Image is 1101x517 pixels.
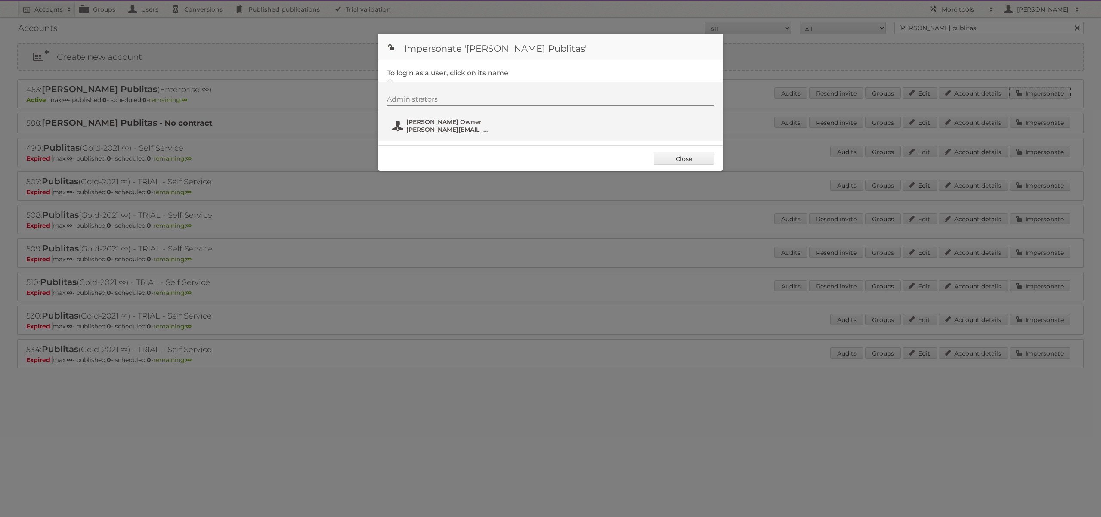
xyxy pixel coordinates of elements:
button: [PERSON_NAME] Owner [PERSON_NAME][EMAIL_ADDRESS][DOMAIN_NAME] [391,117,492,134]
span: [PERSON_NAME] Owner [406,118,490,126]
a: Close [654,152,714,165]
h1: Impersonate '[PERSON_NAME] Publitas' [378,34,723,60]
div: Administrators [387,95,714,106]
span: [PERSON_NAME][EMAIL_ADDRESS][DOMAIN_NAME] [406,126,490,133]
legend: To login as a user, click on its name [387,69,508,77]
